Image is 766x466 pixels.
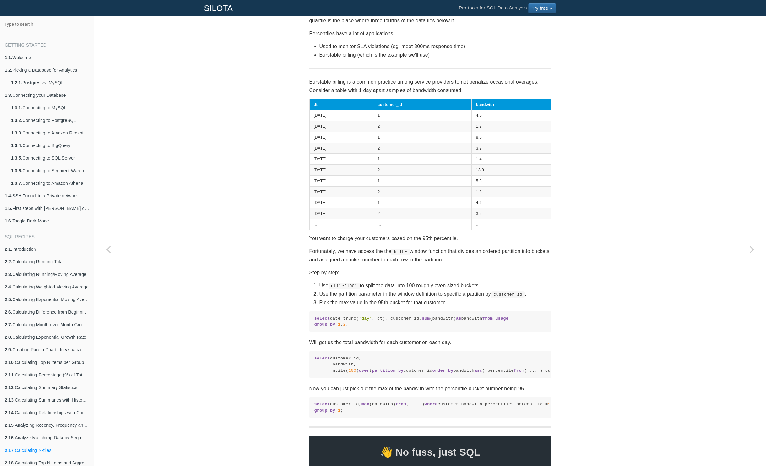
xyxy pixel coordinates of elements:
[11,156,22,161] b: 1.3.5.
[309,384,551,393] p: Now you can just pick out the max of the bandwith with the percentile bucket number being 95.
[309,208,373,219] td: [DATE]
[472,186,551,197] td: 1.8
[5,93,12,98] b: 1.3.
[453,0,562,16] li: Pro-tools for SQL Data Analysis.
[373,154,472,165] td: 1
[373,143,472,154] td: 2
[11,80,22,85] b: 1.2.1.
[309,110,373,121] td: [DATE]
[474,368,482,373] span: asc
[396,402,406,407] span: from
[528,3,556,13] a: Try free »
[338,322,340,327] span: 1
[314,401,546,414] code: customer_id, (bandwith) ( ... ) customer_bandwith_percentiles.percentile = ;
[199,0,238,16] a: SILOTA
[738,32,766,466] a: Next page: Calculating Top N items and Aggregating (sum) the remainder into
[5,297,12,302] b: 2.5.
[472,154,551,165] td: 1.4
[11,168,22,173] b: 1.3.6.
[309,444,551,461] span: 👋 No fuss, just SQL
[482,316,492,321] span: from
[6,76,94,89] a: 1.2.1.Postgres vs. MySQL
[5,284,12,289] b: 2.4.
[6,164,94,177] a: 1.3.6.Connecting to Segment Warehouse
[309,247,551,264] p: Fortunately, we have access the the window function that divides an ordered partition into bucket...
[348,368,356,373] span: 100
[330,322,335,327] span: by
[11,105,22,110] b: 1.3.1.
[5,460,15,465] b: 2.18.
[5,247,12,252] b: 2.1.
[314,356,330,361] span: select
[314,408,328,413] span: group
[514,368,524,373] span: from
[5,397,15,403] b: 2.13.
[11,181,22,186] b: 1.3.7.
[309,165,373,176] td: [DATE]
[309,143,373,154] td: [DATE]
[422,316,430,321] span: sum
[472,175,551,186] td: 5.3
[6,101,94,114] a: 1.3.1.Connecting to MySQL
[359,316,372,321] span: 'day'
[5,448,15,453] b: 2.17.
[472,99,551,110] th: bandwith
[5,55,12,60] b: 1.1.
[309,234,551,243] p: You want to charge your customers based on the 95th percentile.
[373,175,472,186] td: 1
[309,338,551,347] p: Will get us the total bandwidth for each customer on each day.
[319,281,551,290] li: Use to split the data into 100 roughly even sized buckets.
[309,197,373,208] td: [DATE]
[373,121,472,132] td: 2
[309,186,373,197] td: [DATE]
[6,139,94,152] a: 1.3.4.Connecting to BigQuery
[314,355,546,374] code: customer_id, bandwith, ntile( ) ( customer_id bandwith ) percentile ( ... ) customer_bandwith_per...
[448,368,454,373] span: by
[330,408,335,413] span: by
[373,110,472,121] td: 1
[314,315,546,328] code: date_trunc( , dt), customer_id, (bandwith) bandwith , ;
[5,272,12,277] b: 2.3.
[5,193,12,198] b: 1.4.
[5,360,15,365] b: 2.10.
[373,165,472,176] td: 2
[491,291,525,298] code: customer_id
[373,132,472,143] td: 1
[94,32,122,466] a: Previous page: Analyze Mailchimp Data by Segmenting and Lead scoring your email list
[373,186,472,197] td: 2
[735,435,758,458] iframe: Drift Widget Chat Controller
[338,408,340,413] span: 1
[5,206,12,211] b: 1.5.
[373,219,472,230] td: ...
[309,29,551,38] p: Percentiles have a lot of applications:
[309,268,551,277] p: Step by step:
[472,219,551,230] td: ...
[309,132,373,143] td: [DATE]
[11,130,22,135] b: 1.3.3.
[372,368,395,373] span: partition
[391,249,410,255] code: NTILE
[5,385,15,390] b: 2.12.
[472,197,551,208] td: 4.6
[398,368,404,373] span: by
[425,402,438,407] span: where
[5,310,12,315] b: 2.6.
[361,402,369,407] span: max
[11,118,22,123] b: 1.3.2.
[319,298,551,307] li: Pick the max value in the 95th bucket for that customer.
[472,121,551,132] td: 1.2
[309,219,373,230] td: ...
[319,290,551,298] li: Use the partition parameter in the window definition to specific a partiion by .
[6,152,94,164] a: 1.3.5.Connecting to SQL Server
[314,322,328,327] span: group
[472,165,551,176] td: 13.9
[309,121,373,132] td: [DATE]
[432,368,446,373] span: order
[373,197,472,208] td: 1
[373,99,472,110] th: customer_id
[319,42,551,51] li: Used to monitor SLA violations (eg. meet 300ms response time)
[343,322,345,327] span: 2
[548,402,553,407] span: 95
[5,218,12,223] b: 1.6.
[5,322,12,327] b: 2.7.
